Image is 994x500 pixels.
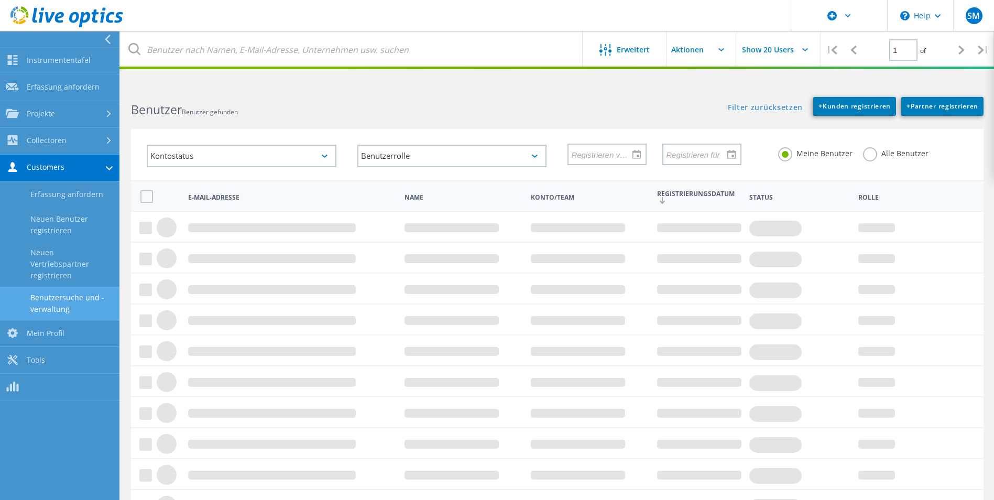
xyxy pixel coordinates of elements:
[357,145,547,167] div: Benutzerrolle
[131,101,182,118] b: Benutzer
[569,144,638,164] input: Registrieren von
[10,22,123,29] a: Live Optics Dashboard
[818,102,891,111] span: Kunden registrieren
[182,107,238,116] span: Benutzer gefunden
[728,104,803,113] a: Filter zurücksetzen
[531,194,648,201] span: Konto/Team
[900,11,910,20] svg: \n
[663,144,733,164] input: Registrieren für
[188,194,396,201] span: E-Mail-Adresse
[973,31,994,69] div: |
[920,46,926,55] span: of
[863,147,929,157] label: Alle Benutzer
[906,102,911,111] b: +
[821,31,843,69] div: |
[906,102,978,111] span: Partner registrieren
[813,97,896,116] a: +Kunden registrieren
[901,97,984,116] a: +Partner registrieren
[967,12,980,20] span: SM
[147,145,336,167] div: Kontostatus
[657,191,740,204] span: Registrierungsdatum
[405,194,522,201] span: Name
[617,46,650,53] span: Erweitert
[818,102,823,111] b: +
[749,194,850,201] span: Status
[858,194,967,201] span: Rolle
[121,31,583,68] input: Benutzer nach Namen, E-Mail-Adresse, Unternehmen usw. suchen
[778,147,853,157] label: Meine Benutzer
